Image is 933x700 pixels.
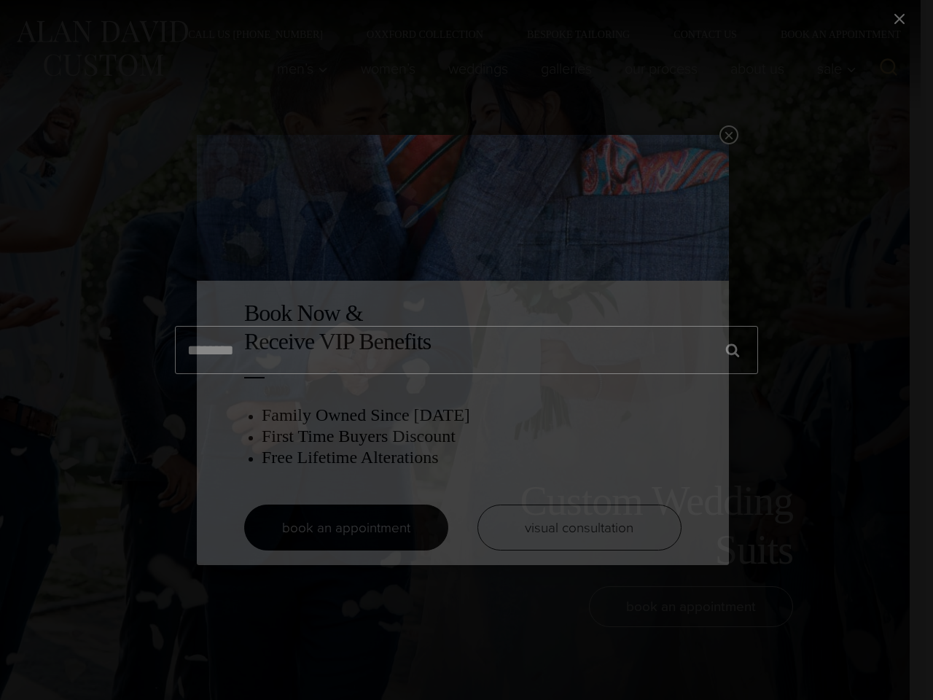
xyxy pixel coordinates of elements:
h3: Free Lifetime Alterations [262,447,682,468]
button: Close [719,125,738,144]
a: book an appointment [244,505,448,551]
h3: First Time Buyers Discount [262,426,682,447]
a: visual consultation [477,505,682,551]
h2: Book Now & Receive VIP Benefits [244,299,682,355]
h3: Family Owned Since [DATE] [262,405,682,426]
